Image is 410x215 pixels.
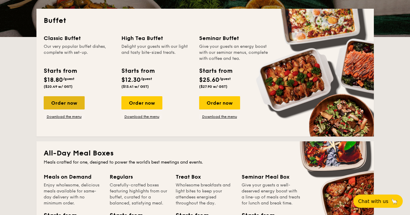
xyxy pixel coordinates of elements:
span: $25.60 [199,76,219,84]
a: Download the menu [121,114,162,119]
div: Order now [121,96,162,109]
button: Chat with us🦙 [353,195,403,208]
div: Order now [44,96,85,109]
span: $18.80 [44,76,63,84]
a: Download the menu [44,114,85,119]
div: Regulars [110,173,168,181]
div: Give your guests a well-deserved energy boost with a line-up of meals and treats for lunch and br... [242,182,300,206]
div: Delight your guests with our light and tasty bite-sized treats. [121,44,192,62]
div: Starts from [199,66,232,75]
a: Download the menu [199,114,240,119]
span: /guest [219,77,231,81]
span: ($20.49 w/ GST) [44,84,73,89]
span: /guest [63,77,74,81]
div: High Tea Buffet [121,34,192,42]
span: $12.30 [121,76,141,84]
div: Treat Box [176,173,234,181]
div: Carefully-crafted boxes featuring highlights from our buffet, curated for a balanced, satisfying ... [110,182,168,206]
span: /guest [141,77,152,81]
div: Seminar Meal Box [242,173,300,181]
div: Enjoy wholesome, delicious meals available for same-day delivery with no minimum order. [44,182,102,206]
span: Chat with us [358,198,388,204]
h2: All-Day Meal Boxes [44,149,367,158]
span: ($13.41 w/ GST) [121,84,149,89]
span: 🦙 [391,198,398,205]
div: Starts from [44,66,77,75]
div: Give your guests an energy boost with our seminar menus, complete with coffee and tea. [199,44,270,62]
div: Order now [199,96,240,109]
div: Classic Buffet [44,34,114,42]
span: ($27.90 w/ GST) [199,84,227,89]
div: Seminar Buffet [199,34,270,42]
h2: Buffet [44,16,367,26]
div: Our very popular buffet dishes, complete with set-up. [44,44,114,62]
div: Wholesome breakfasts and light bites to keep your attendees energised throughout the day. [176,182,234,206]
div: Meals on Demand [44,173,102,181]
div: Starts from [121,66,154,75]
div: Meals crafted for one, designed to power the world's best meetings and events. [44,159,367,165]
